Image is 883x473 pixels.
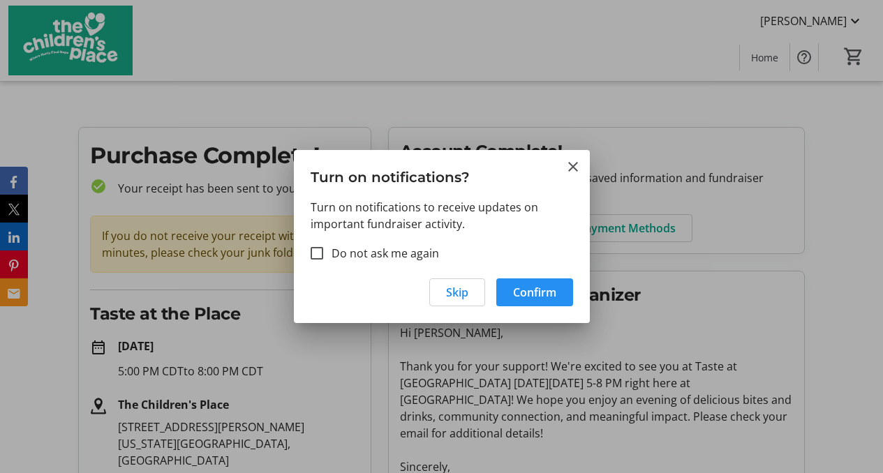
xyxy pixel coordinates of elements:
[496,278,573,306] button: Confirm
[311,199,573,232] p: Turn on notifications to receive updates on important fundraiser activity.
[513,284,556,301] span: Confirm
[294,150,590,198] h3: Turn on notifications?
[446,284,468,301] span: Skip
[565,158,581,175] button: Close
[429,278,485,306] button: Skip
[323,245,439,262] label: Do not ask me again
